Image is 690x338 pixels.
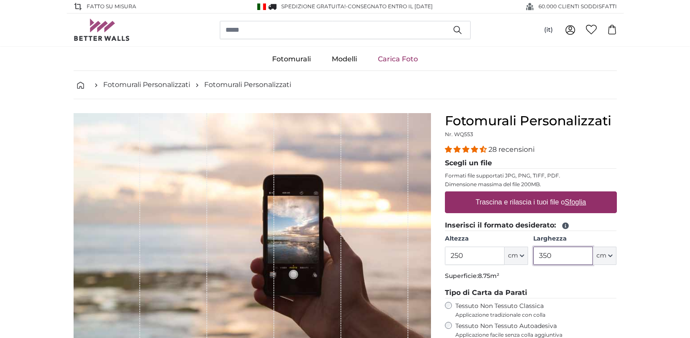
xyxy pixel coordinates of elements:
[445,172,617,179] p: Formati file supportati JPG, PNG, TIFF, PDF.
[505,247,528,265] button: cm
[565,198,586,206] u: Sfoglia
[257,3,266,10] img: Italia
[204,80,291,90] a: Fotomurali Personalizzati
[445,158,617,169] legend: Scegli un file
[445,288,617,298] legend: Tipo di Carta da Parati
[445,220,617,231] legend: Inserisci il formato desiderato:
[537,22,560,38] button: (it)
[74,71,617,99] nav: breadcrumbs
[445,272,617,281] p: Superficie:
[445,145,488,154] span: 4.32 stars
[445,113,617,129] h1: Fotomurali Personalizzati
[87,3,136,10] span: Fatto su misura
[488,145,535,154] span: 28 recensioni
[281,3,346,10] span: Spedizione GRATUITA!
[593,247,616,265] button: cm
[508,251,518,260] span: cm
[455,311,617,318] span: Applicazione tradizionale con colla
[445,181,617,188] p: Dimensione massima del file 200MB.
[533,234,616,243] label: Larghezza
[445,234,528,243] label: Altezza
[445,131,473,137] span: Nr. WQ553
[348,3,433,10] span: Consegnato entro il [DATE]
[539,3,617,10] span: 60.000 CLIENTI SODDISFATTI
[596,251,606,260] span: cm
[472,194,589,211] label: Trascina e rilascia i tuoi file o
[478,272,499,280] span: 8.75m²
[74,19,130,41] img: Betterwalls
[321,48,367,70] a: Modelli
[346,3,433,10] span: -
[367,48,428,70] a: Carica Foto
[103,80,190,90] a: Fotomurali Personalizzati
[262,48,321,70] a: Fotomurali
[455,302,617,318] label: Tessuto Non Tessuto Classica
